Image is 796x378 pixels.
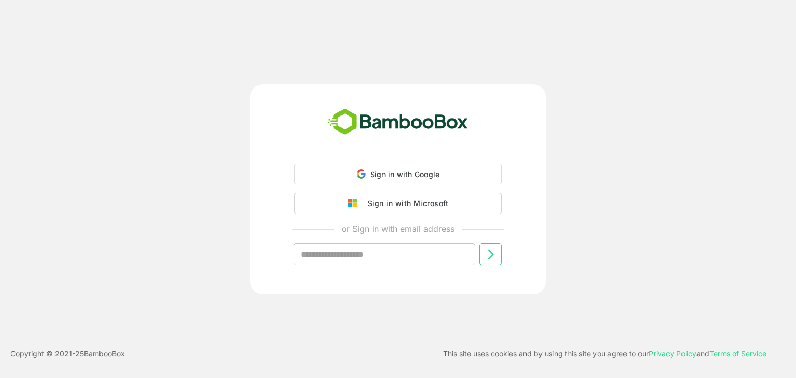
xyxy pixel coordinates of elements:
[443,347,766,360] p: This site uses cookies and by using this site you agree to our and
[649,349,696,358] a: Privacy Policy
[322,105,474,139] img: bamboobox
[370,170,440,179] span: Sign in with Google
[342,223,454,235] p: or Sign in with email address
[294,193,502,214] button: Sign in with Microsoft
[348,199,362,208] img: google
[709,349,766,358] a: Terms of Service
[294,164,502,184] div: Sign in with Google
[362,197,448,210] div: Sign in with Microsoft
[10,347,125,360] p: Copyright © 2021- 25 BambooBox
